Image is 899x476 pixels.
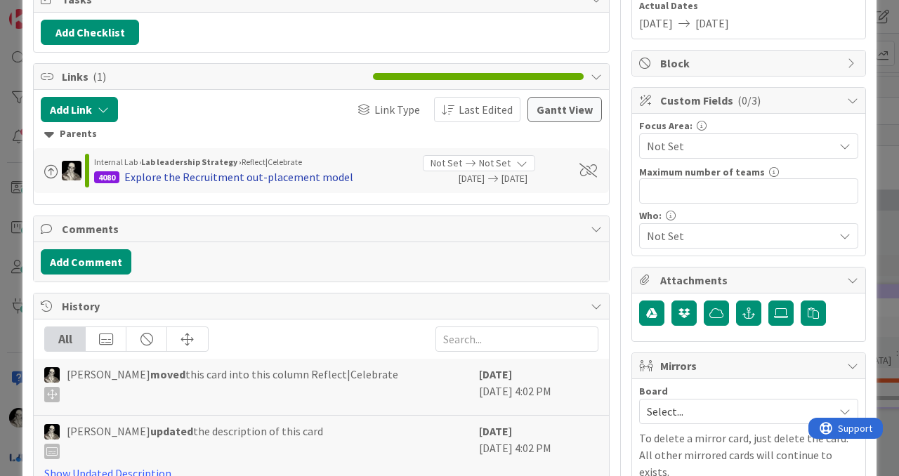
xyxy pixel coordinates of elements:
img: WS [44,424,60,439]
label: Maximum number of teams [639,166,765,178]
b: updated [150,424,193,438]
button: Gantt View [527,97,602,122]
b: [DATE] [479,424,512,438]
span: [DATE] [501,171,563,186]
span: Comments [62,220,584,237]
span: Not Set [647,138,834,154]
b: Lab leadership Strategy › [141,157,242,167]
span: Board [639,386,668,396]
span: [PERSON_NAME] the description of this card [67,423,323,459]
span: Link Type [374,101,420,118]
span: ( 0/3 ) [737,93,761,107]
span: Internal Lab › [94,157,141,167]
span: Support [29,2,64,19]
div: All [45,327,86,351]
span: Select... [647,402,827,421]
div: Focus Area: [639,121,858,131]
span: Reflect|Celebrate [242,157,302,167]
span: Links [62,68,366,85]
input: Search... [435,326,598,352]
span: Block [660,55,840,72]
div: [DATE] 4:02 PM [479,366,598,408]
button: Add Comment [41,249,131,275]
span: Not Set [479,156,511,171]
span: [DATE] [423,171,485,186]
img: WS [62,161,81,180]
div: 4080 [94,171,119,183]
b: [DATE] [479,367,512,381]
span: [PERSON_NAME] this card into this column Reflect|Celebrate [67,366,398,402]
span: Not Set [647,227,834,244]
button: Add Link [41,97,118,122]
span: Last Edited [459,101,513,118]
button: Last Edited [434,97,520,122]
img: WS [44,367,60,383]
span: Attachments [660,272,840,289]
span: Not Set [431,156,462,171]
div: Explore the Recruitment out-placement model [124,168,353,185]
span: History [62,298,584,315]
span: [DATE] [639,15,673,32]
span: ( 1 ) [93,70,106,84]
span: Mirrors [660,357,840,374]
button: Add Checklist [41,20,139,45]
b: moved [150,367,185,381]
span: Custom Fields [660,92,840,109]
div: Who: [639,211,858,220]
div: Parents [44,126,598,142]
span: [DATE] [695,15,729,32]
